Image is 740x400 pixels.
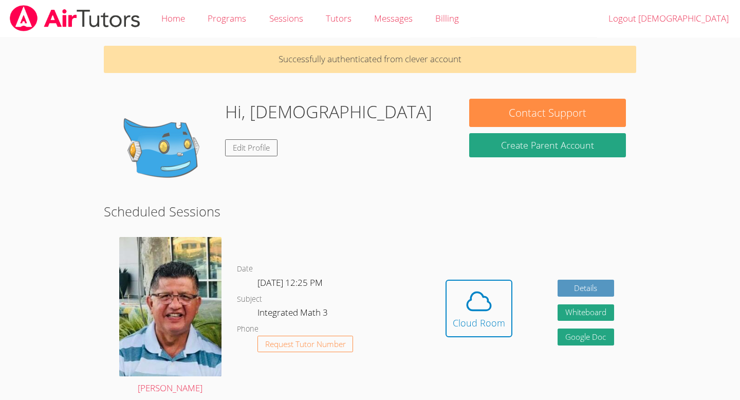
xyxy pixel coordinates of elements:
dt: Date [237,263,253,276]
button: Whiteboard [558,304,614,321]
button: Request Tutor Number [257,336,354,353]
span: Request Tutor Number [265,340,346,348]
img: avatar.png [119,237,221,376]
span: [DATE] 12:25 PM [257,277,323,288]
div: Cloud Room [453,316,505,330]
h2: Scheduled Sessions [104,202,637,221]
a: Edit Profile [225,139,277,156]
h1: Hi, [DEMOGRAPHIC_DATA] [225,99,432,125]
span: Messages [374,12,413,24]
a: [PERSON_NAME] [119,237,221,395]
button: Cloud Room [446,280,512,337]
dd: Integrated Math 3 [257,305,330,323]
button: Create Parent Account [469,133,625,157]
img: default.png [114,99,217,202]
button: Contact Support [469,99,625,127]
dt: Subject [237,293,262,306]
a: Google Doc [558,329,614,346]
img: airtutors_banner-c4298cdbf04f3fff15de1276eac7730deb9818008684d7c2e4769d2f7ddbe033.png [9,5,141,31]
a: Details [558,280,614,297]
dt: Phone [237,323,258,336]
p: Successfully authenticated from clever account [104,46,637,73]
